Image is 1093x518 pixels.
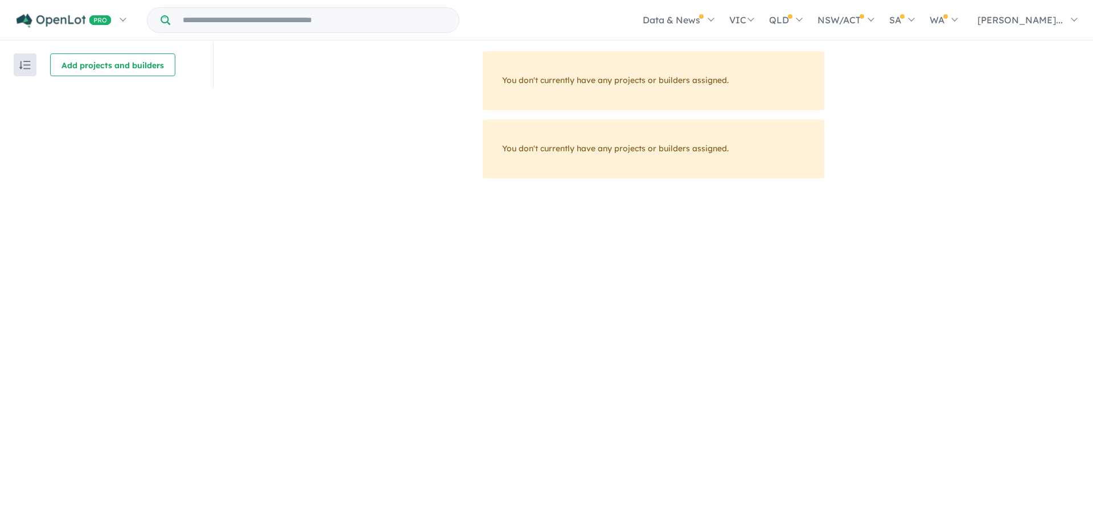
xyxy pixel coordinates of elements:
img: Openlot PRO Logo White [17,14,112,28]
span: [PERSON_NAME]... [977,14,1063,26]
input: Try estate name, suburb, builder or developer [172,8,457,32]
button: Add projects and builders [50,53,175,76]
img: sort.svg [19,61,31,69]
div: You don't currently have any projects or builders assigned. [483,51,824,110]
div: You don't currently have any projects or builders assigned. [483,119,824,179]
